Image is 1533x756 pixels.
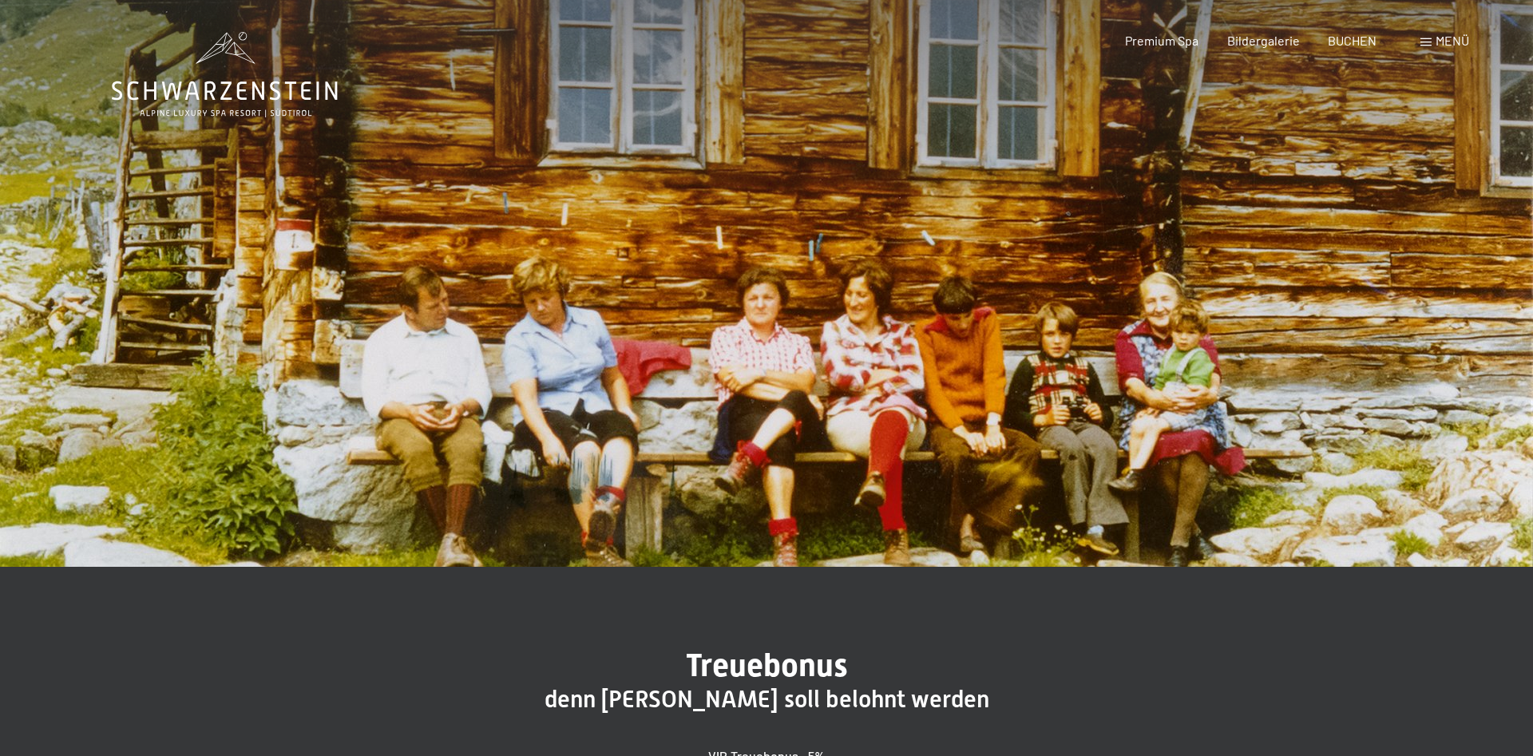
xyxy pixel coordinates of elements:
a: Premium Spa [1125,33,1198,48]
a: Bildergalerie [1227,33,1300,48]
span: Menü [1436,33,1469,48]
a: BUCHEN [1328,33,1377,48]
span: denn [PERSON_NAME] soll belohnt werden [545,685,989,713]
span: Treuebonus [686,647,848,684]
